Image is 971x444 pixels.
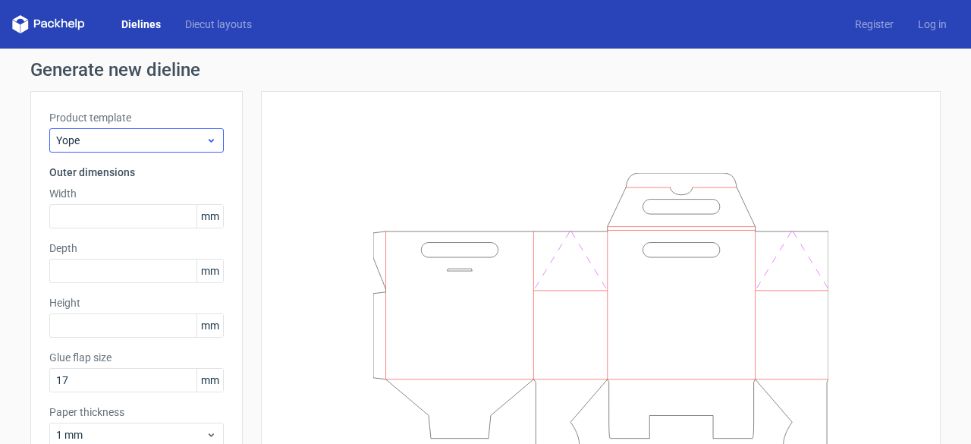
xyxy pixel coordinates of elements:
span: Yope [56,133,206,148]
span: mm [196,205,223,228]
a: Dielines [109,17,173,32]
a: Diecut layouts [173,17,264,32]
label: Width [49,186,224,201]
span: mm [196,314,223,337]
h3: Outer dimensions [49,165,224,180]
span: mm [196,369,223,392]
label: Glue flap size [49,350,224,365]
a: Log in [906,17,959,32]
span: mm [196,260,223,282]
label: Depth [49,241,224,256]
a: Register [843,17,906,32]
label: Product template [49,110,224,125]
h1: Generate new dieline [30,61,941,79]
span: 1 mm [56,427,206,442]
label: Height [49,295,224,310]
label: Paper thickness [49,405,224,420]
